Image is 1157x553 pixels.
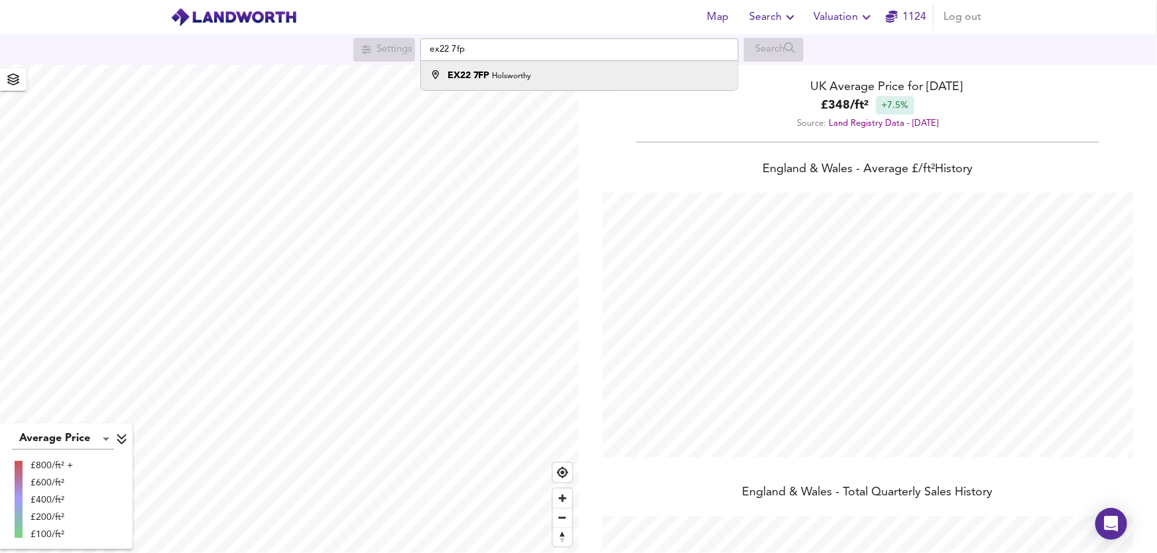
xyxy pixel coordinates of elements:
[876,96,914,115] div: +7.5%
[420,38,739,61] input: Enter a location...
[170,7,297,27] img: logo
[553,489,572,508] button: Zoom in
[809,4,880,30] button: Valuation
[12,428,114,450] div: Average Price
[493,72,532,80] small: Holsworthy
[353,38,415,62] div: Search for a location first or explore the map
[30,528,73,541] div: £100/ft²
[885,4,928,30] button: 1124
[745,4,804,30] button: Search
[944,8,982,26] span: Log out
[702,8,734,26] span: Map
[744,38,804,62] div: Search for a location first or explore the map
[30,511,73,524] div: £200/ft²
[553,508,572,527] button: Zoom out
[1095,508,1127,540] div: Open Intercom Messenger
[829,119,938,128] a: Land Registry Data - [DATE]
[30,459,73,472] div: £800/ft² +
[553,527,572,546] button: Reset bearing to north
[30,493,73,507] div: £400/ft²
[553,463,572,482] button: Find my location
[886,8,927,26] a: 1124
[750,8,798,26] span: Search
[814,8,875,26] span: Valuation
[448,71,490,80] strong: EX22 7FP
[30,476,73,489] div: £600/ft²
[939,4,987,30] button: Log out
[697,4,739,30] button: Map
[822,97,869,115] b: £ 348 / ft²
[553,509,572,527] span: Zoom out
